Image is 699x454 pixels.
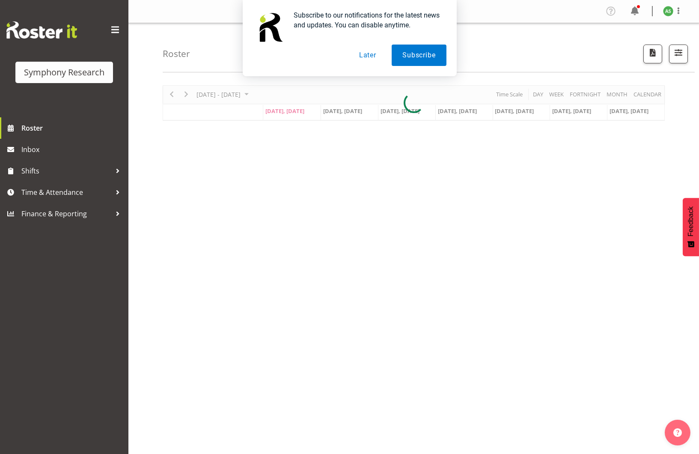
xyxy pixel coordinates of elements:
button: Subscribe [392,45,446,66]
button: Later [348,45,387,66]
span: Inbox [21,143,124,156]
div: Subscribe to our notifications for the latest news and updates. You can disable anytime. [287,10,446,30]
img: notification icon [253,10,287,45]
button: Feedback - Show survey [683,198,699,256]
span: Roster [21,122,124,134]
span: Time & Attendance [21,186,111,199]
span: Feedback [687,206,695,236]
span: Shifts [21,164,111,177]
img: help-xxl-2.png [673,428,682,437]
span: Finance & Reporting [21,207,111,220]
